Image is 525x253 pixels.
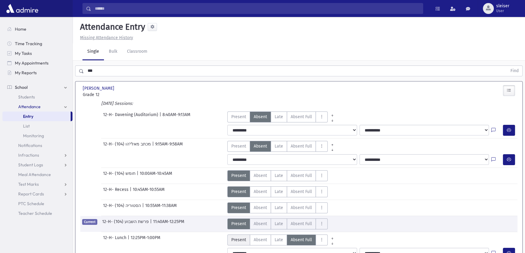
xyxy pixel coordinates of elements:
span: Present [231,172,246,179]
span: Meal Attendance [18,172,51,177]
span: Absent [254,221,267,227]
a: Attendance [2,102,72,112]
h5: Attendance Entry [78,22,145,32]
a: Classroom [122,43,152,60]
div: AttTypes [227,141,337,152]
span: 12-H- מכתב מאלי'הו (104) [103,141,152,152]
span: Grade 12 [83,92,150,98]
i: [DATE] Sessions: [101,101,133,106]
a: Home [2,24,72,34]
span: User [496,8,509,13]
span: List [23,123,30,129]
a: My Reports [2,68,72,78]
span: Present [231,143,246,149]
span: Absent Full [291,172,312,179]
span: 12:25PM-1:00PM [131,235,160,245]
span: 10:45AM-10:55AM [133,186,165,197]
span: 12-H- Lunch [103,235,128,245]
span: Attendance [18,104,41,109]
span: 10:00AM-10:45AM [140,170,172,181]
span: Absent Full [291,205,312,211]
span: Absent [254,114,267,120]
a: Monitoring [2,131,72,141]
div: AttTypes [227,112,337,122]
input: Search [91,3,423,14]
div: AttTypes [227,202,328,213]
a: Missing Attendance History [78,35,133,40]
span: PTC Schedule [18,201,44,206]
span: Report Cards [18,191,44,197]
span: 11:40AM-12:25PM [153,218,184,229]
span: | [137,170,140,181]
span: [PERSON_NAME] [83,85,115,92]
div: AttTypes [227,170,328,181]
span: Absent Full [291,188,312,195]
a: Entry [2,112,71,121]
a: Meal Attendance [2,170,72,179]
span: | [130,186,133,197]
span: Present [231,114,246,120]
a: Bulk [104,43,122,60]
a: My Tasks [2,48,72,58]
span: Present [231,205,246,211]
span: | [150,218,153,229]
span: Late [275,143,283,149]
div: AttTypes [227,186,328,197]
span: Absent [254,172,267,179]
span: My Appointments [15,60,48,66]
span: Home [15,26,26,32]
button: Find [507,66,522,76]
span: Absent [254,143,267,149]
u: Missing Attendance History [80,35,133,40]
span: Late [275,114,283,120]
span: 12-H- חומש (104) [103,170,137,181]
span: Late [275,188,283,195]
span: 12-H- Davening (Auditorium) [103,112,159,122]
span: Present [231,237,246,243]
span: | [159,112,162,122]
a: Teacher Schedule [2,208,72,218]
span: Present [231,188,246,195]
a: Infractions [2,150,72,160]
span: sleiser [496,4,509,8]
span: Absent [254,205,267,211]
span: Late [275,221,283,227]
span: 12-H- פרשת השבוע (104) [102,218,150,229]
span: Absent Full [291,221,312,227]
span: 8:40AM-9:13AM [162,112,190,122]
span: My Reports [15,70,37,75]
div: AttTypes [227,218,328,229]
a: All Later [328,116,337,121]
span: Test Marks [18,181,39,187]
span: 12-H- הסטוריה (104) [103,202,142,213]
span: 9:15AM-9:58AM [155,141,183,152]
span: 10:55AM-11:38AM [145,202,177,213]
span: | [128,235,131,245]
span: Student Logs [18,162,43,168]
span: Infractions [18,152,39,158]
a: Students [2,92,72,102]
a: Test Marks [2,179,72,189]
span: Absent Full [291,237,312,243]
span: Time Tracking [15,41,42,46]
div: AttTypes [227,235,337,245]
img: AdmirePro [5,2,40,15]
a: All Prior [328,112,337,116]
span: Absent Full [291,114,312,120]
span: Teacher Schedule [18,211,52,216]
a: All Later [328,146,337,151]
span: | [142,202,145,213]
a: All Prior [328,141,337,146]
span: Late [275,172,283,179]
span: | [152,141,155,152]
span: School [15,85,28,90]
span: Late [275,237,283,243]
span: Absent Full [291,143,312,149]
a: Report Cards [2,189,72,199]
a: Notifications [2,141,72,150]
span: Monitoring [23,133,44,138]
span: 12-H- Recess [103,186,130,197]
span: Entry [23,114,33,119]
a: List [2,121,72,131]
span: My Tasks [15,51,32,56]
